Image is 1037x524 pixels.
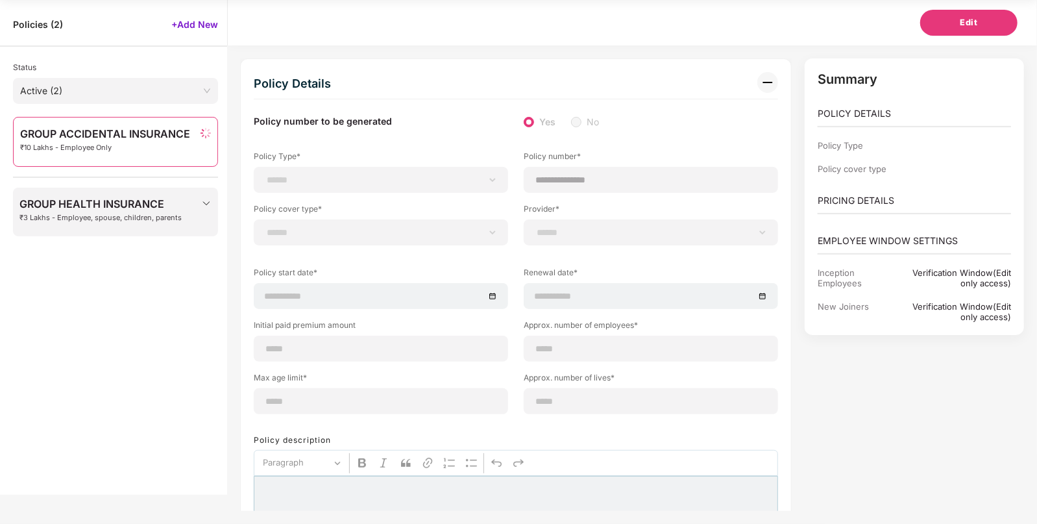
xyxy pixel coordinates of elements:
p: Summary [818,71,1011,87]
img: svg+xml;base64,PHN2ZyBpZD0iRHJvcGRvd24tMzJ4MzIiIHhtbG5zPSJodHRwOi8vd3d3LnczLm9yZy8yMDAwL3N2ZyIgd2... [201,198,212,208]
button: Edit [920,10,1018,36]
span: Yes [534,115,561,129]
p: PRICING DETAILS [818,193,1011,208]
img: svg+xml;base64,PHN2ZyB3aWR0aD0iMzIiIGhlaWdodD0iMzIiIHZpZXdCb3g9IjAgMCAzMiAzMiIgZmlsbD0ibm9uZSIgeG... [757,72,778,93]
div: Editor toolbar [254,450,778,476]
div: Policy Details [254,72,331,95]
div: Inception Employees [818,268,898,288]
label: Provider* [524,203,778,219]
label: Policy number to be generated [254,115,392,129]
label: Renewal date* [524,267,778,283]
p: EMPLOYEE WINDOW SETTINGS [818,234,1011,248]
label: Policy description [254,435,331,445]
div: Policy Type [818,140,898,151]
button: Paragraph [257,453,347,473]
label: Max age limit* [254,372,508,388]
label: Approx. number of employees* [524,319,778,336]
label: Approx. number of lives* [524,372,778,388]
span: Active (2) [20,81,211,101]
label: Policy number* [524,151,778,167]
div: New Joiners [818,301,898,322]
label: Initial paid premium amount [254,319,508,336]
span: GROUP HEALTH INSURANCE [19,198,182,210]
div: Verification Window(Edit only access) [898,301,1011,322]
span: Policies ( 2 ) [13,18,63,31]
span: Status [13,62,36,72]
span: Paragraph [263,455,330,471]
div: Verification Window(Edit only access) [898,268,1011,288]
label: Policy cover type* [254,203,508,219]
span: Edit [960,16,978,29]
span: +Add New [171,18,218,31]
p: POLICY DETAILS [818,106,1011,121]
span: ₹10 Lakhs - Employee Only [20,143,190,152]
span: GROUP ACCIDENTAL INSURANCE [20,128,190,140]
div: Policy cover type [818,164,898,174]
label: Policy Type* [254,151,508,167]
label: Policy start date* [254,267,508,283]
span: No [581,115,604,129]
span: ₹3 Lakhs - Employee, spouse, children, parents [19,214,182,222]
